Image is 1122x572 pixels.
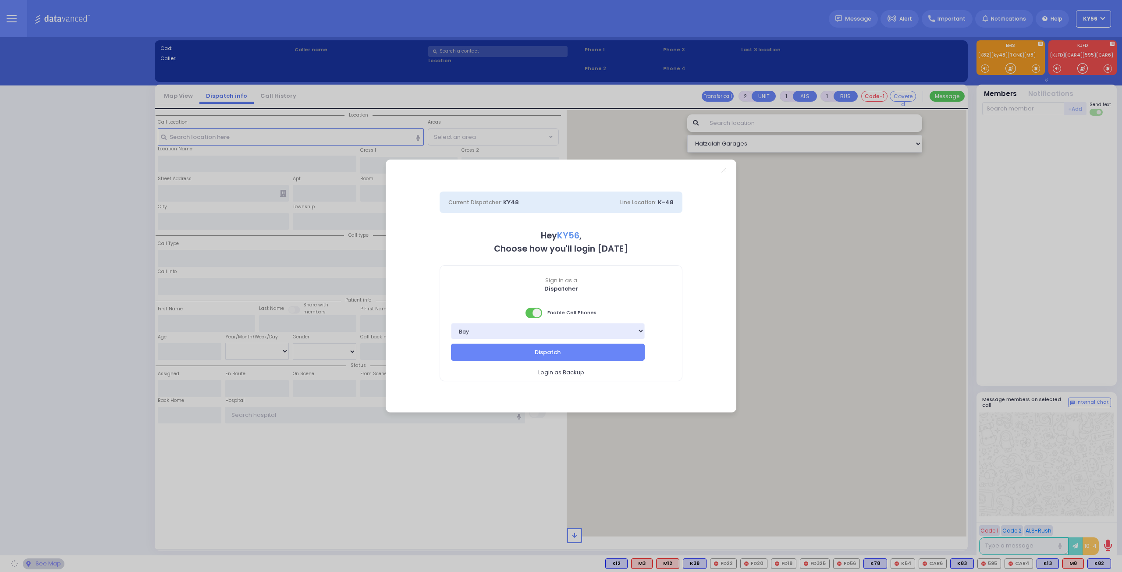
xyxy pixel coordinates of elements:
[448,199,502,206] span: Current Dispatcher:
[494,243,628,255] b: Choose how you'll login [DATE]
[503,198,519,206] span: KY48
[538,368,584,377] span: Login as Backup
[440,277,682,284] span: Sign in as a
[557,230,579,242] span: KY56
[541,230,582,242] b: Hey ,
[721,168,726,173] a: Close
[658,198,674,206] span: K-48
[451,344,645,360] button: Dispatch
[620,199,657,206] span: Line Location:
[544,284,578,293] b: Dispatcher
[525,307,597,319] span: Enable Cell Phones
